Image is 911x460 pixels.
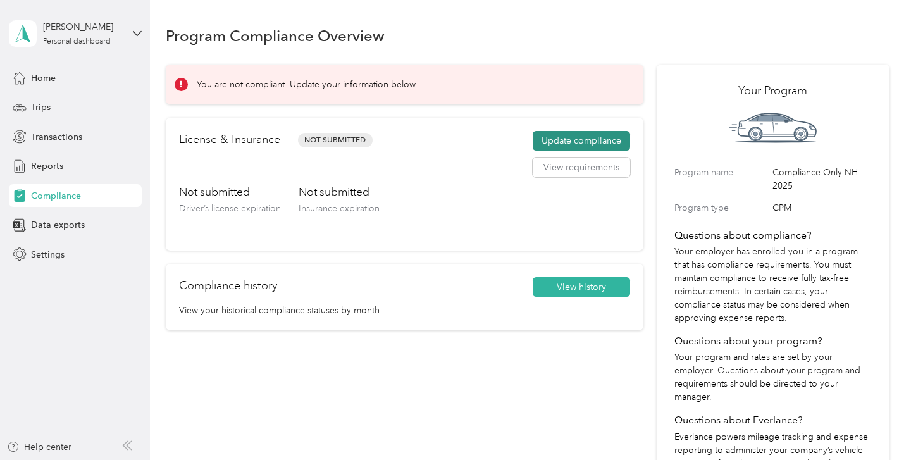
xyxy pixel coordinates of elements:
[31,248,65,261] span: Settings
[31,159,63,173] span: Reports
[179,203,281,214] span: Driver’s license expiration
[179,277,277,294] h2: Compliance history
[772,166,871,192] span: Compliance Only NH 2025
[674,245,871,325] p: Your employer has enrolled you in a program that has compliance requirements. You must maintain c...
[31,218,85,232] span: Data exports
[533,158,630,178] button: View requirements
[299,184,380,200] h3: Not submitted
[299,203,380,214] span: Insurance expiration
[674,333,871,349] h4: Questions about your program?
[840,389,911,460] iframe: Everlance-gr Chat Button Frame
[533,277,630,297] button: View history
[31,101,51,114] span: Trips
[43,20,122,34] div: [PERSON_NAME]
[298,133,373,147] span: Not Submitted
[7,440,71,454] button: Help center
[533,131,630,151] button: Update compliance
[166,29,385,42] h1: Program Compliance Overview
[674,228,871,243] h4: Questions about compliance?
[674,351,871,404] p: Your program and rates are set by your employer. Questions about your program and requirements sh...
[179,131,280,148] h2: License & Insurance
[674,413,871,428] h4: Questions about Everlance?
[43,38,111,46] div: Personal dashboard
[674,201,768,214] label: Program type
[674,166,768,192] label: Program name
[31,71,56,85] span: Home
[674,82,871,99] h2: Your Program
[31,189,81,202] span: Compliance
[772,201,871,214] span: CPM
[31,130,82,144] span: Transactions
[179,304,631,317] p: View your historical compliance statuses by month.
[197,78,418,91] p: You are not compliant. Update your information below.
[179,184,281,200] h3: Not submitted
